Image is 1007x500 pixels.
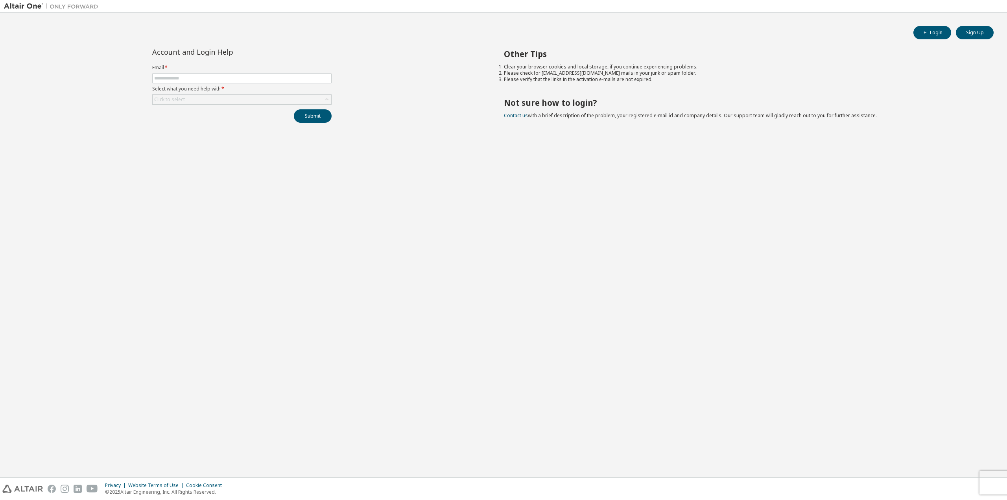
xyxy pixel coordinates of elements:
div: Click to select [154,96,185,103]
a: Contact us [504,112,528,119]
button: Submit [294,109,332,123]
img: linkedin.svg [74,485,82,493]
h2: Other Tips [504,49,980,59]
li: Clear your browser cookies and local storage, if you continue experiencing problems. [504,64,980,70]
img: youtube.svg [87,485,98,493]
label: Select what you need help with [152,86,332,92]
img: altair_logo.svg [2,485,43,493]
div: Website Terms of Use [128,482,186,489]
li: Please verify that the links in the activation e-mails are not expired. [504,76,980,83]
li: Please check for [EMAIL_ADDRESS][DOMAIN_NAME] mails in your junk or spam folder. [504,70,980,76]
img: Altair One [4,2,102,10]
button: Login [913,26,951,39]
img: facebook.svg [48,485,56,493]
p: © 2025 Altair Engineering, Inc. All Rights Reserved. [105,489,227,495]
span: with a brief description of the problem, your registered e-mail id and company details. Our suppo... [504,112,877,119]
button: Sign Up [956,26,994,39]
h2: Not sure how to login? [504,98,980,108]
div: Privacy [105,482,128,489]
div: Click to select [153,95,331,104]
label: Email [152,65,332,71]
img: instagram.svg [61,485,69,493]
div: Cookie Consent [186,482,227,489]
div: Account and Login Help [152,49,296,55]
